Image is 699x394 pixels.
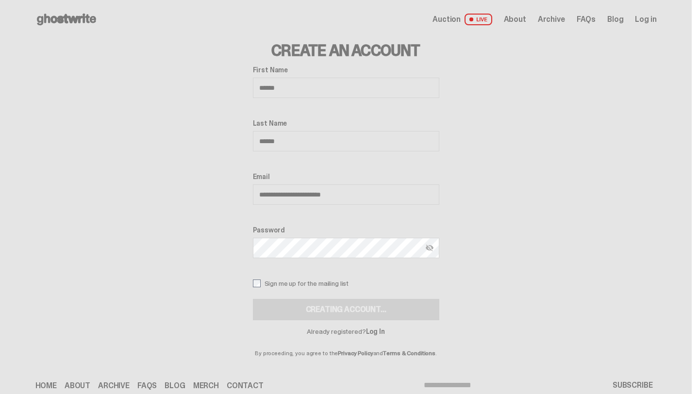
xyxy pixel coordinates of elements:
[426,244,433,252] img: Hide password
[165,382,185,390] a: Blog
[577,16,596,23] a: FAQs
[253,66,439,74] label: First Name
[253,43,439,58] h3: Create an Account
[338,349,373,357] a: Privacy Policy
[193,382,219,390] a: Merch
[98,382,130,390] a: Archive
[65,382,90,390] a: About
[253,119,439,127] label: Last Name
[253,279,439,287] label: Sign me up for the mailing list
[366,327,385,336] a: Log In
[253,335,439,356] p: By proceeding, you agree to the and .
[137,382,157,390] a: FAQs
[538,16,565,23] a: Archive
[253,328,439,335] p: Already registered?
[227,382,264,390] a: Contact
[253,173,439,181] label: Email
[253,226,439,234] label: Password
[465,14,492,25] span: LIVE
[383,349,435,357] a: Terms & Conditions
[607,16,623,23] a: Blog
[253,279,261,287] input: Sign me up for the mailing list
[433,16,461,23] span: Auction
[504,16,526,23] a: About
[35,382,57,390] a: Home
[433,14,492,25] a: Auction LIVE
[635,16,656,23] a: Log in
